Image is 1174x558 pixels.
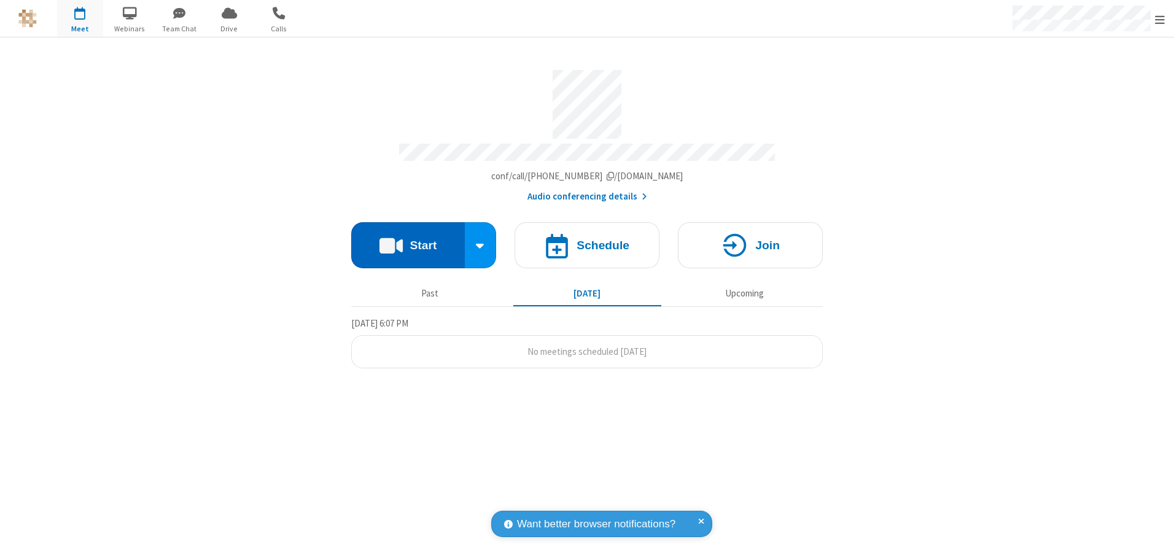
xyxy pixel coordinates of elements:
span: Copy my meeting room link [491,170,683,182]
h4: Join [755,239,780,251]
span: No meetings scheduled [DATE] [527,346,647,357]
section: Account details [351,61,823,204]
span: Webinars [107,23,153,34]
h4: Start [410,239,437,251]
button: Audio conferencing details [527,190,647,204]
span: Want better browser notifications? [517,516,675,532]
img: QA Selenium DO NOT DELETE OR CHANGE [18,9,37,28]
span: Calls [256,23,302,34]
span: [DATE] 6:07 PM [351,317,408,329]
button: [DATE] [513,282,661,305]
button: Schedule [515,222,659,268]
div: Start conference options [465,222,497,268]
section: Today's Meetings [351,316,823,369]
h4: Schedule [577,239,629,251]
button: Past [356,282,504,305]
span: Meet [57,23,103,34]
span: Team Chat [157,23,203,34]
button: Start [351,222,465,268]
button: Upcoming [671,282,818,305]
button: Copy my meeting room linkCopy my meeting room link [491,169,683,184]
button: Join [678,222,823,268]
span: Drive [206,23,252,34]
